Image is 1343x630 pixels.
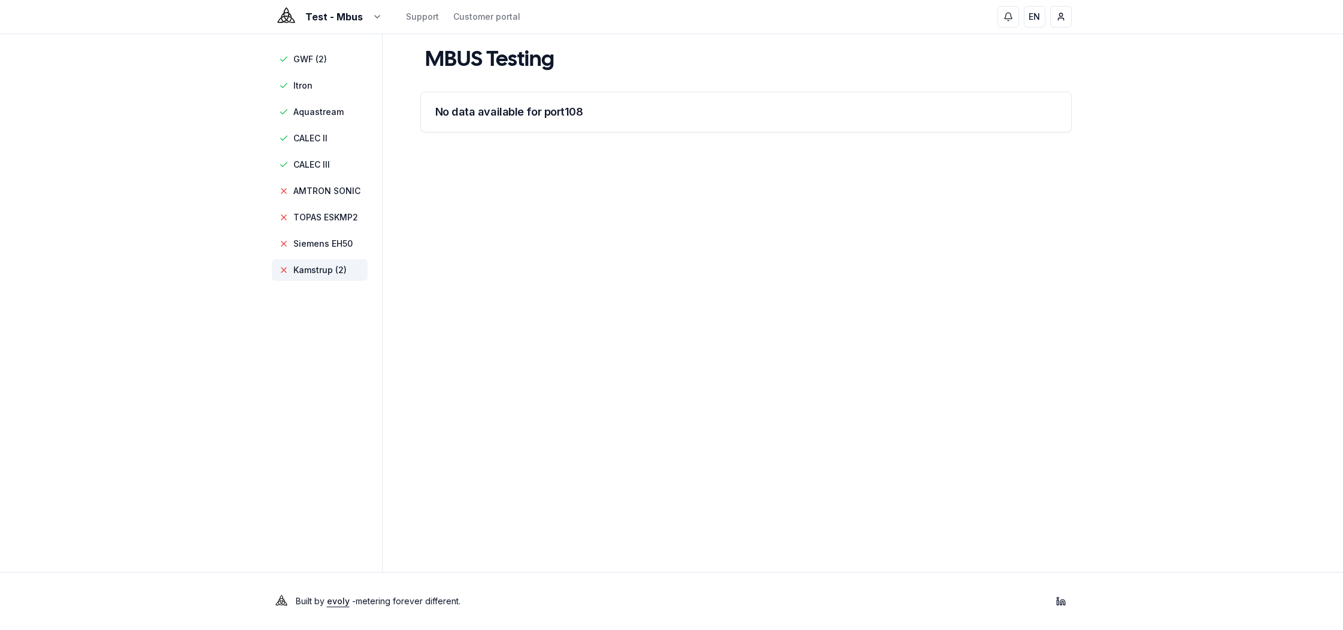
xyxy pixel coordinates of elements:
span: CALEC II [293,132,328,144]
a: Support [406,11,439,23]
span: AMTRON SONIC [293,185,360,197]
img: Evoly Logo [272,592,291,611]
span: EN [1029,11,1040,23]
a: evoly [327,596,350,606]
a: Customer portal [453,11,520,23]
span: Kamstrup (2) [293,264,347,276]
p: Built by - metering forever different . [296,593,460,610]
span: GWF (2) [293,53,327,65]
button: Test - Mbus [272,10,382,24]
span: CALEC III [293,159,330,171]
img: Evoly Logo [272,2,301,31]
span: Itron [293,80,313,92]
button: EN [1024,6,1045,28]
span: Test - Mbus [305,10,363,24]
span: TOPAS ESKMP2 [293,211,358,223]
span: Aquastream [293,106,344,118]
span: Siemens EH50 [293,238,353,250]
h3: No data available for port 108 [435,107,1057,117]
h1: MBUS Testing [425,49,554,72]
